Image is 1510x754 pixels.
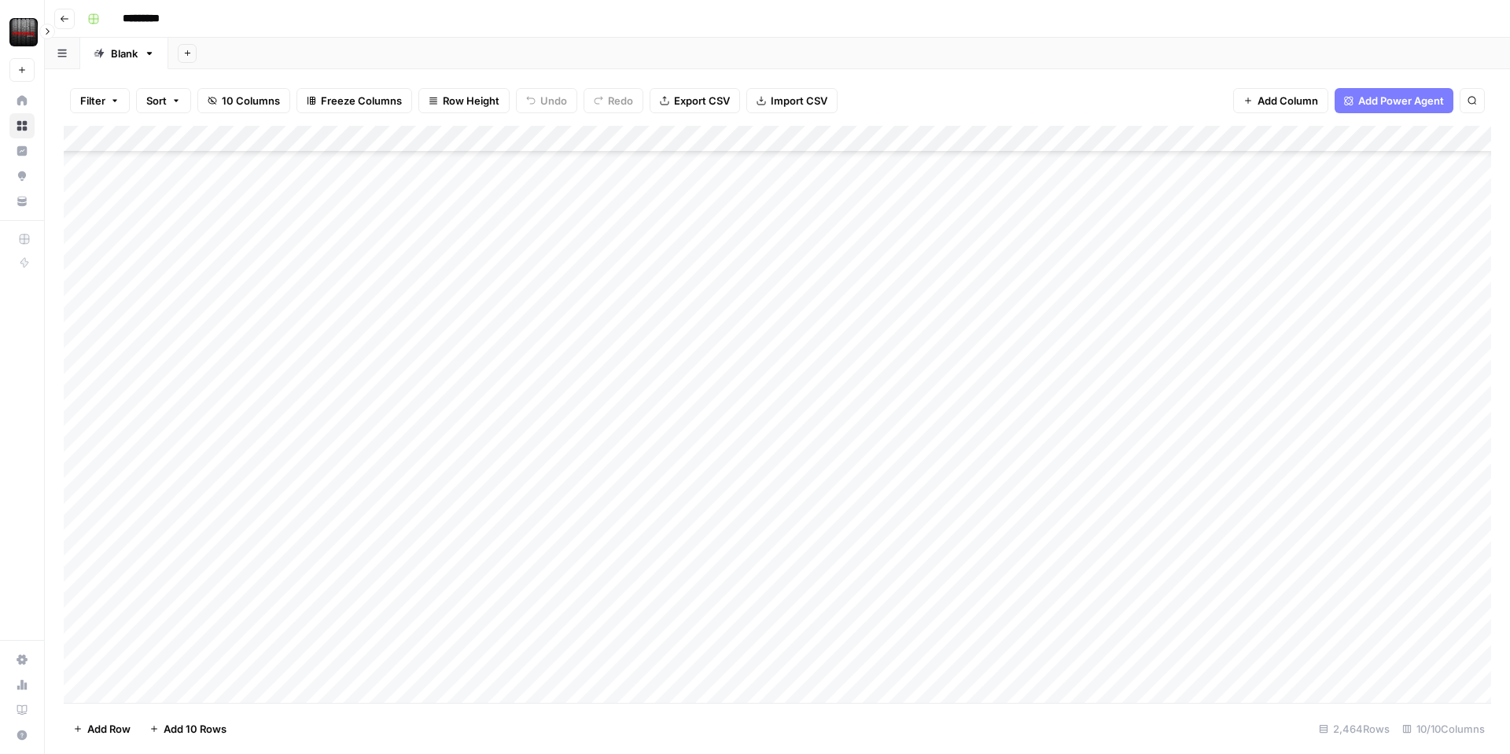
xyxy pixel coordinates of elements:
[584,88,643,113] button: Redo
[9,13,35,52] button: Workspace: Tire Rack
[136,88,191,113] button: Sort
[1396,716,1491,741] div: 10/10 Columns
[746,88,838,113] button: Import CSV
[222,93,280,109] span: 10 Columns
[9,697,35,723] a: Learning Hub
[540,93,567,109] span: Undo
[140,716,236,741] button: Add 10 Rows
[608,93,633,109] span: Redo
[197,88,290,113] button: 10 Columns
[443,93,499,109] span: Row Height
[1233,88,1328,113] button: Add Column
[9,88,35,113] a: Home
[1313,716,1396,741] div: 2,464 Rows
[9,189,35,214] a: Your Data
[418,88,510,113] button: Row Height
[9,164,35,189] a: Opportunities
[111,46,138,61] div: Blank
[321,93,402,109] span: Freeze Columns
[516,88,577,113] button: Undo
[164,721,226,737] span: Add 10 Rows
[64,716,140,741] button: Add Row
[296,88,412,113] button: Freeze Columns
[9,138,35,164] a: Insights
[9,113,35,138] a: Browse
[1258,93,1318,109] span: Add Column
[1358,93,1444,109] span: Add Power Agent
[674,93,730,109] span: Export CSV
[80,38,168,69] a: Blank
[146,93,167,109] span: Sort
[9,672,35,697] a: Usage
[771,93,827,109] span: Import CSV
[87,721,131,737] span: Add Row
[9,647,35,672] a: Settings
[9,723,35,748] button: Help + Support
[9,18,38,46] img: Tire Rack Logo
[70,88,130,113] button: Filter
[650,88,740,113] button: Export CSV
[80,93,105,109] span: Filter
[1335,88,1453,113] button: Add Power Agent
